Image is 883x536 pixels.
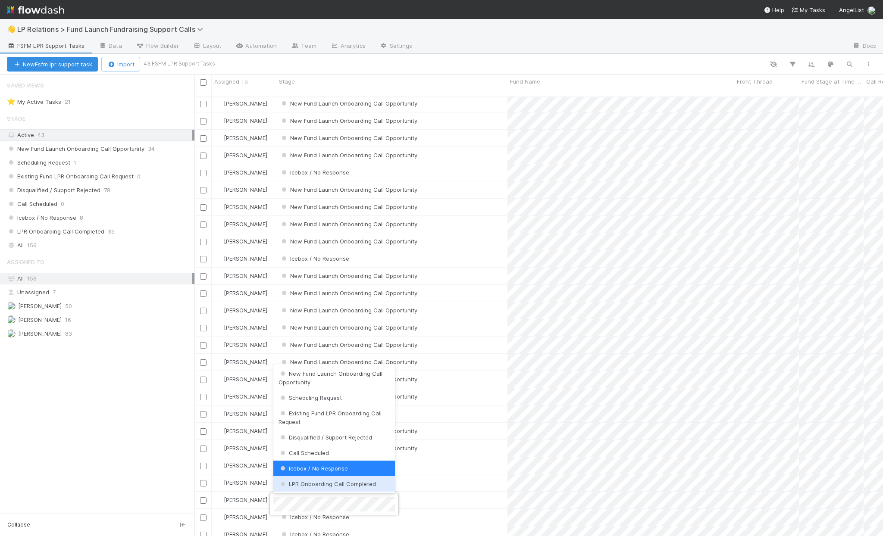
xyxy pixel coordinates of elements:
span: LPR Onboarding Call Completed [279,480,376,487]
span: Existing Fund LPR Onboarding Call Request [279,410,382,425]
span: Call Scheduled [279,449,329,456]
span: Icebox / No Response [279,465,348,472]
span: Scheduling Request [279,394,342,401]
span: Disqualified / Support Rejected [279,434,372,441]
span: New Fund Launch Onboarding Call Opportunity [279,370,382,386]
